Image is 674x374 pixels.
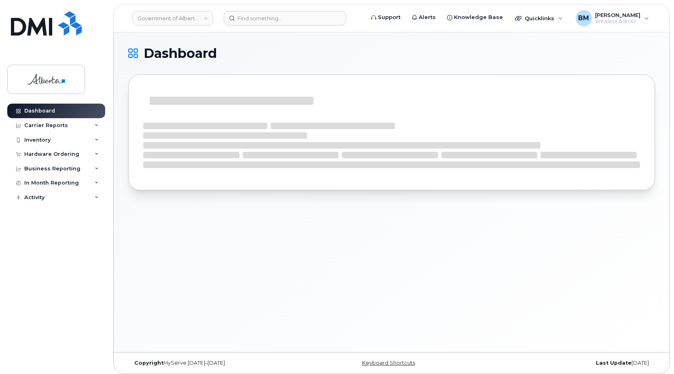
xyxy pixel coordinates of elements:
[144,47,217,59] span: Dashboard
[128,360,304,366] div: MyServe [DATE]–[DATE]
[596,360,632,366] strong: Last Update
[479,360,655,366] div: [DATE]
[362,360,415,366] a: Keyboard Shortcuts
[134,360,163,366] strong: Copyright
